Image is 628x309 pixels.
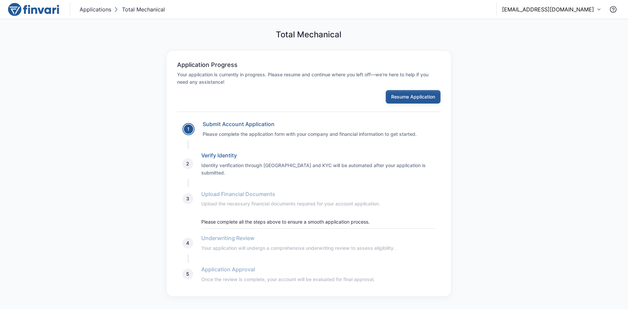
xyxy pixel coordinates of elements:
button: [EMAIL_ADDRESS][DOMAIN_NAME] [502,5,601,13]
p: Please complete all the steps above to ensure a smooth application process. [201,218,435,226]
img: logo [8,3,59,16]
button: Contact Support [606,3,620,16]
div: 3 [182,193,193,204]
div: 2 [182,158,193,169]
button: Resume Application [386,90,441,104]
a: Submit Account Application [203,121,275,127]
div: 1 [183,124,194,134]
div: 5 [182,269,193,279]
h6: Identity verification through [GEOGRAPHIC_DATA] and KYC will be automated after your application ... [201,162,435,177]
p: Applications [80,5,111,13]
p: Total Mechanical [122,5,165,13]
h5: Total Mechanical [276,30,341,40]
p: [EMAIL_ADDRESS][DOMAIN_NAME] [502,5,594,13]
h6: Your application is currently in progress. Please resume and continue where you left off—we're he... [177,71,441,86]
button: Applications [78,4,113,15]
div: 4 [182,238,193,248]
h6: Application Progress [177,61,238,69]
a: Verify Identity [201,152,237,159]
button: Total Mechanical [113,4,166,15]
h6: Please complete the application form with your company and financial information to get started. [203,130,435,138]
